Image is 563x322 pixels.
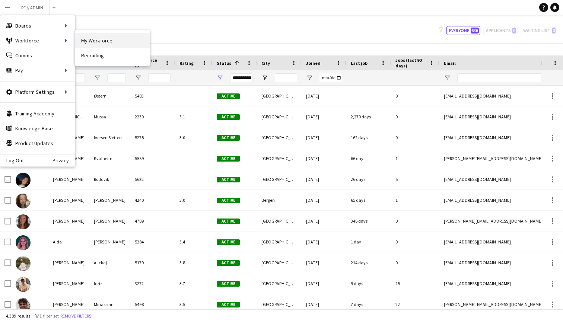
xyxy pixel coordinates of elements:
div: [DATE] [302,148,346,169]
div: 9 days [346,273,391,294]
div: [PERSON_NAME] [89,190,130,210]
a: Privacy [53,157,75,163]
input: Workforce ID Filter Input [148,73,171,82]
div: [GEOGRAPHIC_DATA] [257,211,302,231]
div: 4240 [130,190,175,210]
input: City Filter Input [275,73,297,82]
div: [PERSON_NAME] [89,211,130,231]
div: 2,270 days [346,106,391,127]
div: 162 days [346,127,391,148]
img: Alba Alickaj [16,256,31,271]
a: My Workforce [75,33,150,48]
input: Last Name Filter Input [107,73,126,82]
button: Open Filter Menu [306,74,313,81]
div: 5483 [130,86,175,106]
div: [DATE] [302,211,346,231]
div: 3.8 [175,252,212,273]
span: Rating [179,60,194,66]
div: 3.4 [175,232,212,252]
span: Active [217,219,240,224]
img: Adriana Wergeland [16,214,31,229]
div: [GEOGRAPHIC_DATA] [257,86,302,106]
div: Mussa [89,106,130,127]
span: Joined [306,60,321,66]
div: [GEOGRAPHIC_DATA] [257,169,302,189]
img: Adriana Abrahamsen [16,194,31,208]
div: 26 days [346,169,391,189]
div: 5 [391,169,439,189]
button: Open Filter Menu [444,74,451,81]
div: [GEOGRAPHIC_DATA] [257,106,302,127]
div: Workforce [0,33,75,48]
a: Knowledge Base [0,121,75,136]
div: 22 [391,294,439,315]
div: 5278 [130,127,175,148]
div: 5284 [130,232,175,252]
div: Boards [0,18,75,33]
span: 636 [471,28,479,34]
div: [GEOGRAPHIC_DATA] [257,148,302,169]
button: Open Filter Menu [217,74,223,81]
span: Status [217,60,231,66]
div: 66 days [346,148,391,169]
span: Last job [351,60,368,66]
div: 3.1 [175,106,212,127]
div: 1 [391,190,439,210]
div: 3.0 [175,190,212,210]
div: Bergen [257,190,302,210]
div: [PERSON_NAME] [48,273,89,294]
div: Roddvik [89,169,130,189]
div: [PERSON_NAME] [48,211,89,231]
button: Open Filter Menu [94,74,101,81]
div: [PERSON_NAME] [48,252,89,273]
input: Joined Filter Input [319,73,342,82]
div: Iversen Sletten [89,127,130,148]
span: Email [444,60,456,66]
img: Albert Eek Minassian [16,298,31,313]
div: [DATE] [302,106,346,127]
div: 4709 [130,211,175,231]
a: Training Academy [0,106,75,121]
button: Open Filter Menu [135,74,141,81]
div: [PERSON_NAME] [48,169,89,189]
div: 0 [391,252,439,273]
span: Active [217,93,240,99]
div: 1 [391,148,439,169]
div: 5559 [130,148,175,169]
div: [GEOGRAPHIC_DATA] [257,294,302,315]
div: [DATE] [302,127,346,148]
a: Recruiting [75,48,150,63]
a: Comms [0,48,75,63]
div: 7 days [346,294,391,315]
div: 3.7 [175,273,212,294]
div: Aida [48,232,89,252]
div: 9 [391,232,439,252]
div: Kvalheim [89,148,130,169]
img: Adrian Roddvik [16,173,31,188]
span: Jobs (last 90 days) [395,57,426,68]
span: Active [217,156,240,162]
div: Platform Settings [0,85,75,99]
img: Aida Rendahl [16,235,31,250]
div: 0 [391,211,439,231]
span: Active [217,135,240,141]
div: [DATE] [302,294,346,315]
span: 1 filter set [39,313,59,319]
div: 5622 [130,169,175,189]
div: [PERSON_NAME] [48,294,89,315]
img: Alban Idrizi [16,277,31,292]
div: 5498 [130,294,175,315]
div: [DATE] [302,169,346,189]
div: [DATE] [302,86,346,106]
div: Alickaj [89,252,130,273]
div: 5179 [130,252,175,273]
span: Active [217,198,240,203]
span: Active [217,302,240,307]
button: Everyone636 [446,26,480,35]
div: [GEOGRAPHIC_DATA] [257,127,302,148]
div: [DATE] [302,232,346,252]
span: City [261,60,270,66]
input: First Name Filter Input [66,73,85,82]
div: [DATE] [302,273,346,294]
div: 3.5 [175,294,212,315]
